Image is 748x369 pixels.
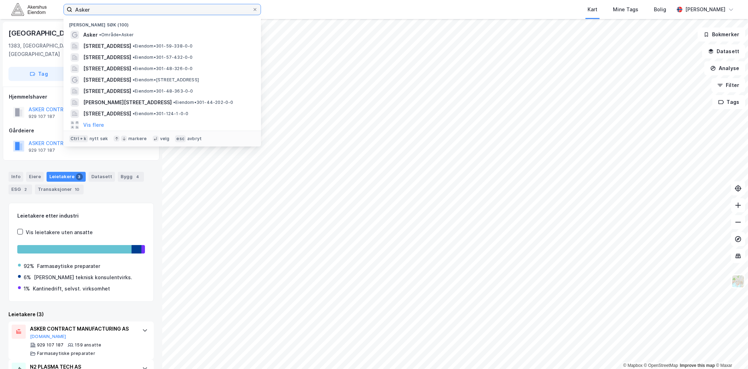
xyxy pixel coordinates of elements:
[133,88,135,94] span: •
[24,284,30,293] div: 1%
[30,334,66,339] button: [DOMAIN_NAME]
[73,186,81,193] div: 10
[711,78,745,92] button: Filter
[89,172,115,182] div: Datasett
[704,61,745,75] button: Analyse
[29,148,55,153] div: 929 107 187
[30,325,135,333] div: ASKER CONTRACT MANUFACTURING AS
[37,342,63,348] div: 929 107 187
[83,121,104,129] button: Vis flere
[83,64,131,73] span: [STREET_ADDRESS]
[712,95,745,109] button: Tags
[8,184,32,194] div: ESG
[69,135,88,142] div: Ctrl + k
[613,5,638,14] div: Mine Tags
[654,5,666,14] div: Bolig
[160,136,170,142] div: velg
[22,186,29,193] div: 2
[133,111,135,116] span: •
[175,135,186,142] div: esc
[134,173,141,180] div: 4
[34,273,132,282] div: [PERSON_NAME] teknisk konsulentvirks.
[173,100,233,105] span: Eiendom • 301-44-202-0-0
[685,5,725,14] div: [PERSON_NAME]
[33,284,110,293] div: Kantinedrift, selvst. virksomhet
[75,342,101,348] div: 159 ansatte
[37,262,100,270] div: Farmasøytiske preparater
[133,43,193,49] span: Eiendom • 301-59-338-0-0
[680,363,715,368] a: Improve this map
[8,42,122,58] div: 1383, [GEOGRAPHIC_DATA], [GEOGRAPHIC_DATA]
[9,93,153,101] div: Hjemmelshaver
[17,212,145,220] div: Leietakere etter industri
[8,67,69,81] button: Tag
[83,42,131,50] span: [STREET_ADDRESS]
[128,136,147,142] div: markere
[37,351,95,356] div: Farmasøytiske preparater
[99,32,134,38] span: Område • Asker
[173,100,175,105] span: •
[72,4,252,15] input: Søk på adresse, matrikkel, gårdeiere, leietakere eller personer
[24,273,31,282] div: 6%
[8,172,23,182] div: Info
[187,136,202,142] div: avbryt
[698,27,745,42] button: Bokmerker
[623,363,643,368] a: Mapbox
[133,77,199,83] span: Eiendom • [STREET_ADDRESS]
[83,87,131,95] span: [STREET_ADDRESS]
[26,228,93,237] div: Vis leietakere uten ansatte
[8,310,154,319] div: Leietakere (3)
[83,31,98,39] span: Asker
[133,77,135,82] span: •
[133,55,193,60] span: Eiendom • 301-57-432-0-0
[11,3,47,15] img: akershus-eiendom-logo.9091f326c980b4bce74ccdd9f866810c.svg
[713,335,748,369] iframe: Chat Widget
[47,172,86,182] div: Leietakere
[83,53,131,62] span: [STREET_ADDRESS]
[24,262,34,270] div: 92%
[99,32,101,37] span: •
[644,363,678,368] a: OpenStreetMap
[83,76,131,84] span: [STREET_ADDRESS]
[133,88,193,94] span: Eiendom • 301-48-363-0-0
[133,43,135,49] span: •
[83,110,131,118] span: [STREET_ADDRESS]
[133,55,135,60] span: •
[133,66,135,71] span: •
[702,44,745,58] button: Datasett
[76,173,83,180] div: 3
[26,172,44,182] div: Eiere
[713,335,748,369] div: Kontrollprogram for chat
[83,98,172,107] span: [PERSON_NAME][STREET_ADDRESS]
[35,184,84,194] div: Transaksjoner
[63,17,261,29] div: [PERSON_NAME] søk (100)
[588,5,597,14] div: Kart
[90,136,108,142] div: nytt søk
[9,126,153,135] div: Gårdeiere
[118,172,144,182] div: Bygg
[8,27,96,39] div: [GEOGRAPHIC_DATA] 852
[29,114,55,119] div: 929 107 187
[133,111,188,117] span: Eiendom • 301-124-1-0-0
[133,66,193,71] span: Eiendom • 301-48-326-0-0
[731,275,745,288] img: Z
